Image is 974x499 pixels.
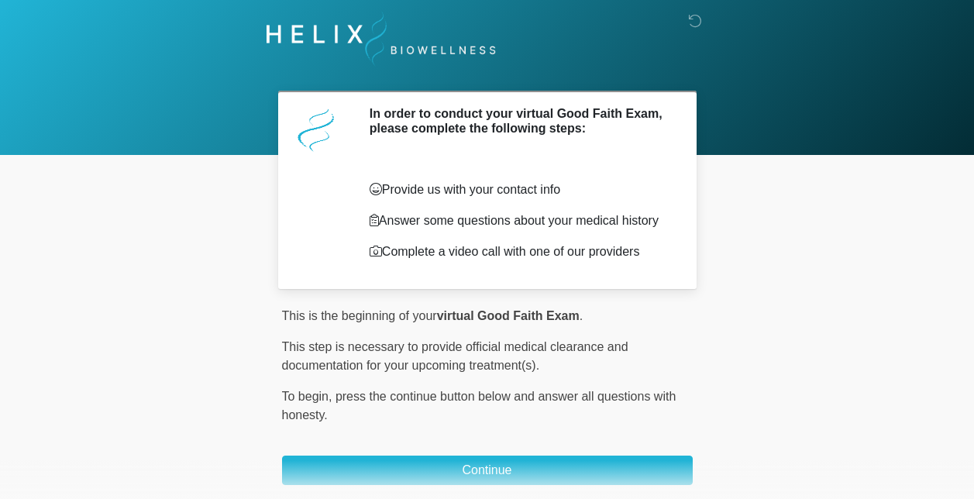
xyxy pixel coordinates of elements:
[282,340,628,372] span: This step is necessary to provide official medical clearance and documentation for your upcoming ...
[437,309,580,322] strong: virtual Good Faith Exam
[267,12,497,67] img: Helix Biowellness Logo
[370,181,669,199] p: Provide us with your contact info
[282,390,676,422] span: press the continue button below and answer all questions with honesty.
[370,212,669,230] p: Answer some questions about your medical history
[282,456,693,485] button: Continue
[370,106,669,136] h2: In order to conduct your virtual Good Faith Exam, please complete the following steps:
[370,243,669,261] p: Complete a video call with one of our providers
[282,390,336,403] span: To begin,
[580,309,583,322] span: .
[282,309,437,322] span: This is the beginning of your
[294,106,340,153] img: Agent Avatar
